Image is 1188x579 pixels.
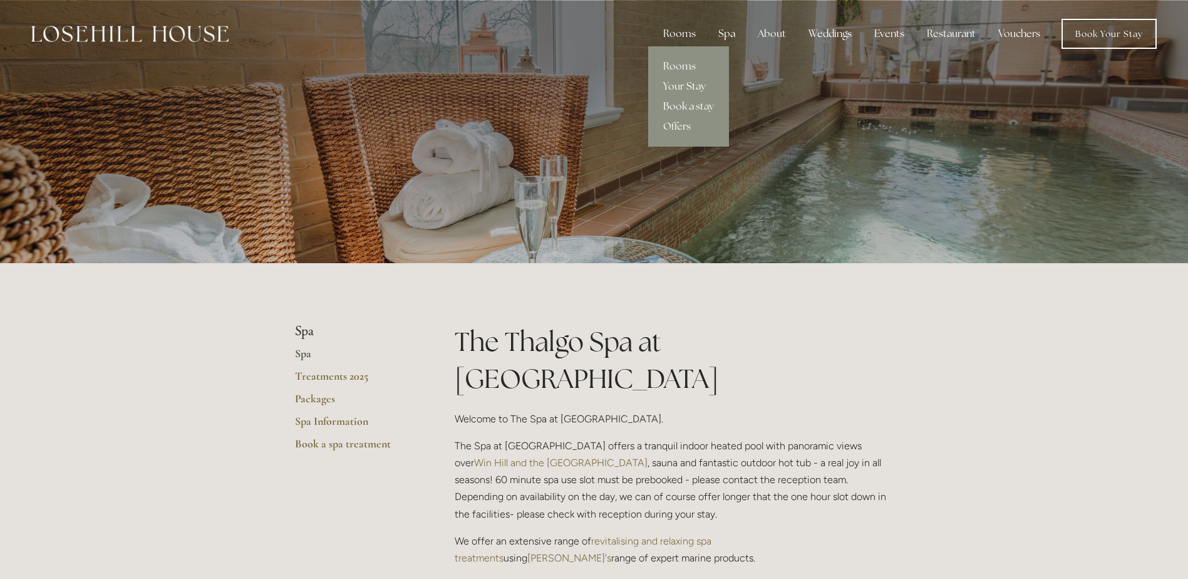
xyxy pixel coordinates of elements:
div: Restaurant [917,21,986,46]
div: About [748,21,796,46]
a: Spa Information [295,414,415,437]
div: Spa [708,21,745,46]
li: Spa [295,323,415,340]
a: Win Hill and the [GEOGRAPHIC_DATA] [474,457,648,469]
h1: The Thalgo Spa at [GEOGRAPHIC_DATA] [455,323,894,397]
a: Rooms [648,56,729,76]
a: [PERSON_NAME]'s [527,552,611,564]
a: Your Stay [648,76,729,96]
div: Events [864,21,914,46]
a: Treatments 2025 [295,369,415,392]
p: Welcome to The Spa at [GEOGRAPHIC_DATA]. [455,410,894,427]
a: Spa [295,347,415,369]
a: Offers [648,117,729,137]
a: Packages [295,392,415,414]
div: Rooms [653,21,706,46]
a: Vouchers [988,21,1050,46]
p: We offer an extensive range of using range of expert marine products. [455,533,894,566]
a: Book a spa treatment [295,437,415,459]
a: Book a stay [648,96,729,117]
p: The Spa at [GEOGRAPHIC_DATA] offers a tranquil indoor heated pool with panoramic views over , sau... [455,437,894,523]
a: Book Your Stay [1061,19,1157,49]
div: Weddings [798,21,862,46]
img: Losehill House [31,26,229,42]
